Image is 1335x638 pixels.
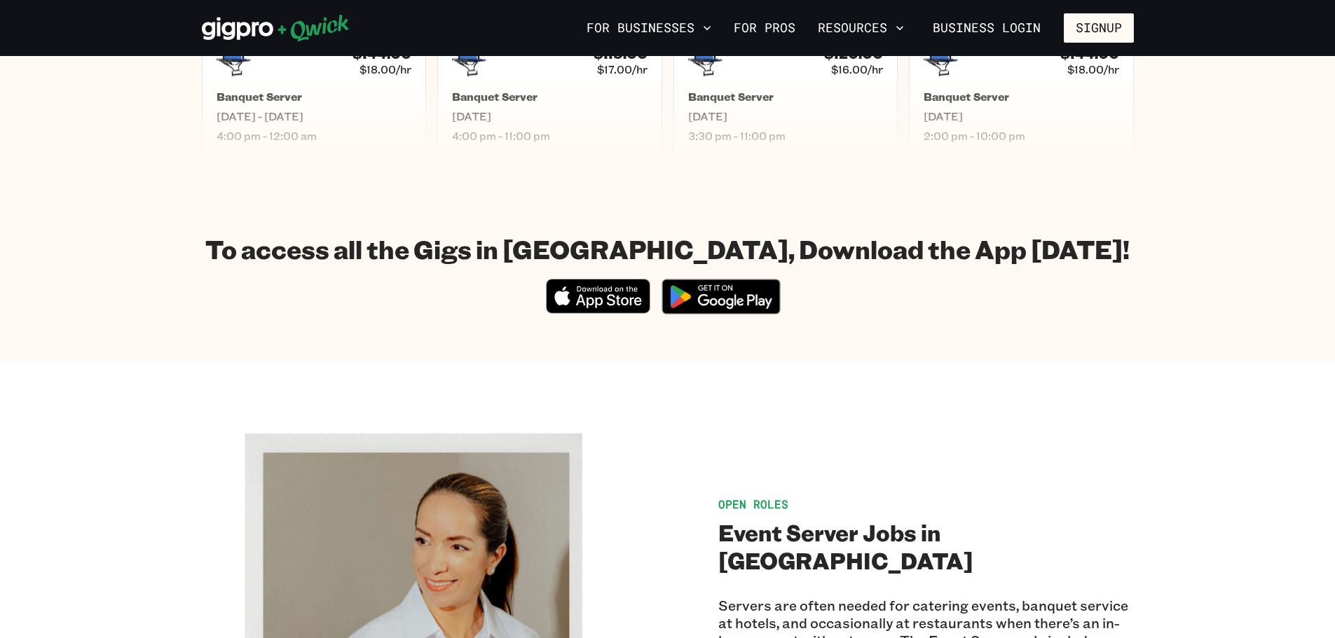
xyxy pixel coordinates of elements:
[653,270,789,323] img: Get it on Google Play
[909,29,1134,158] a: $144.00$18.00/hrBanquet Server[DATE]2:00 pm - 10:00 pm
[437,29,662,158] a: $119.00$17.00/hrBanquet Server[DATE]4:00 pm - 11:00 pm
[718,518,1134,574] h2: Event Server Jobs in [GEOGRAPHIC_DATA]
[1064,13,1134,43] button: Signup
[217,129,412,143] span: 4:00 pm - 12:00 am
[452,90,648,104] h5: Banquet Server
[924,109,1119,123] span: [DATE]
[452,109,648,123] span: [DATE]
[673,29,898,158] a: $120.00$16.00/hrBanquet Server[DATE]3:30 pm - 11:00 pm
[924,90,1119,104] h5: Banquet Server
[924,129,1119,143] span: 2:00 pm - 10:00 pm
[921,13,1053,43] a: Business Login
[688,109,884,123] span: [DATE]
[452,129,648,143] span: 4:00 pm - 11:00 pm
[546,302,651,317] a: Download on the App Store
[360,62,411,76] span: $18.00/hr
[581,16,717,40] button: For Businesses
[831,62,883,76] span: $16.00/hr
[217,90,412,104] h5: Banquet Server
[812,16,910,40] button: Resources
[728,16,801,40] a: For Pros
[688,90,884,104] h5: Banquet Server
[688,129,884,143] span: 3:30 pm - 11:00 pm
[597,62,648,76] span: $17.00/hr
[205,233,1130,265] h1: To access all the Gigs in [GEOGRAPHIC_DATA], Download the App [DATE]!
[718,497,788,511] span: Open Roles
[1067,62,1119,76] span: $18.00/hr
[217,109,412,123] span: [DATE] - [DATE]
[202,29,427,158] a: $144.00$18.00/hrBanquet Server[DATE] - [DATE]4:00 pm - 12:00 am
